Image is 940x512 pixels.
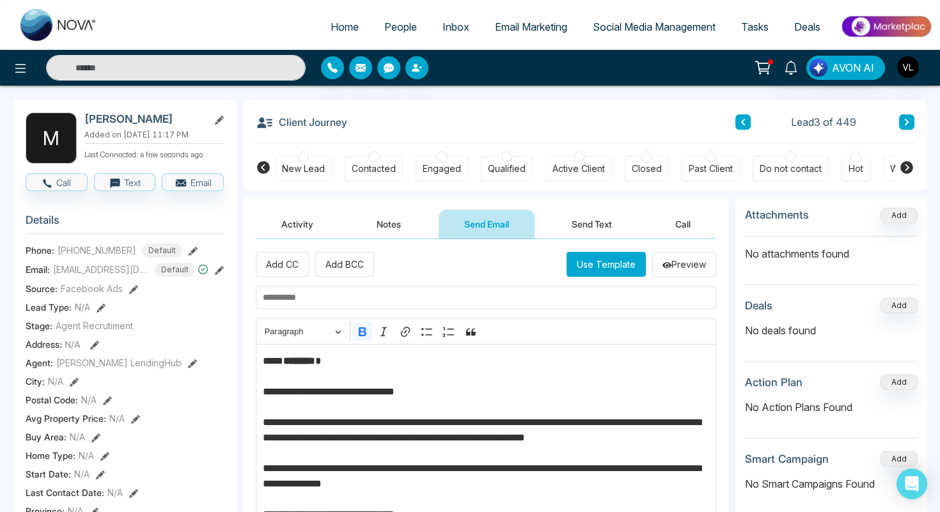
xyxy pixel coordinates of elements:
div: Contacted [352,162,396,175]
div: Open Intercom Messenger [897,469,927,499]
h3: Deals [745,299,772,312]
span: People [384,20,417,33]
span: N/A [48,375,63,388]
a: Tasks [728,15,781,39]
span: Address: [26,337,81,351]
button: Call [26,173,88,191]
h3: Action Plan [745,376,803,389]
a: Email Marketing [482,15,580,39]
img: Nova CRM Logo [20,9,97,41]
span: Home [331,20,359,33]
button: Preview [652,252,716,277]
button: Call [650,210,716,238]
p: No Smart Campaigns Found [745,476,918,492]
div: Editor toolbar [256,318,716,343]
div: Past Client [689,162,733,175]
button: Add CC [256,252,309,277]
p: Added on [DATE] 11:17 PM [84,129,224,141]
span: Agent: [26,356,53,369]
span: Start Date : [26,467,71,481]
span: Avg Property Price : [26,412,106,425]
a: Inbox [430,15,482,39]
h3: Attachments [745,208,809,221]
button: Add [881,208,918,223]
span: Email Marketing [495,20,567,33]
a: People [372,15,430,39]
span: Last Contact Date : [26,486,104,499]
div: Active Client [552,162,605,175]
div: Engaged [423,162,461,175]
img: User Avatar [897,56,919,78]
span: City : [26,375,45,388]
p: Last Connected: a few seconds ago [84,146,224,160]
span: AVON AI [832,60,874,75]
a: Home [318,15,372,39]
span: N/A [74,467,90,481]
span: Tasks [741,20,769,33]
a: Social Media Management [580,15,728,39]
span: N/A [81,393,97,407]
span: Default [142,244,182,258]
div: Warm [890,162,914,175]
button: Notes [351,210,427,238]
span: Social Media Management [593,20,716,33]
p: No attachments found [745,237,918,261]
h3: Smart Campaign [745,453,829,465]
span: [EMAIL_ADDRESS][DOMAIN_NAME] [53,263,149,276]
h2: [PERSON_NAME] [84,112,203,125]
span: Add [881,209,918,220]
span: Postal Code : [26,393,78,407]
span: Lead Type: [26,300,72,314]
div: Hot [849,162,863,175]
span: Facebook Ads [61,282,123,295]
span: Email: [26,263,50,276]
button: AVON AI [806,56,885,80]
span: [PHONE_NUMBER] [58,244,136,257]
button: Add [881,298,918,313]
h3: Client Journey [256,112,347,132]
button: Add [881,375,918,390]
button: Add BCC [315,252,374,277]
span: Inbox [443,20,469,33]
span: [PERSON_NAME] LendingHub [56,356,182,369]
span: Default [155,263,195,277]
button: Email [162,173,224,191]
span: N/A [75,300,90,314]
span: Agent Recrutiment [56,319,133,332]
div: Qualified [488,162,526,175]
button: Use Template [567,252,646,277]
span: Source: [26,282,58,295]
p: No deals found [745,323,918,338]
span: N/A [107,486,123,499]
span: Home Type : [26,449,75,462]
span: Buy Area : [26,430,67,444]
button: Send Email [439,210,535,238]
span: Phone: [26,244,54,257]
img: Market-place.gif [840,12,932,41]
button: Activity [256,210,339,238]
button: Text [94,173,156,191]
span: N/A [70,430,85,444]
div: Closed [632,162,662,175]
button: Add [881,451,918,467]
a: Deals [781,15,833,39]
span: N/A [65,339,81,350]
span: Paragraph [265,324,331,339]
div: Do not contact [760,162,822,175]
span: Stage: [26,319,52,332]
button: Paragraph [259,322,347,341]
div: New Lead [282,162,325,175]
div: M [26,112,77,164]
img: Lead Flow [810,59,827,77]
span: N/A [109,412,125,425]
p: No Action Plans Found [745,400,918,415]
h3: Details [26,213,224,233]
span: Lead 3 of 449 [791,114,856,130]
span: N/A [79,449,94,462]
span: Deals [794,20,820,33]
button: Send Text [546,210,638,238]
